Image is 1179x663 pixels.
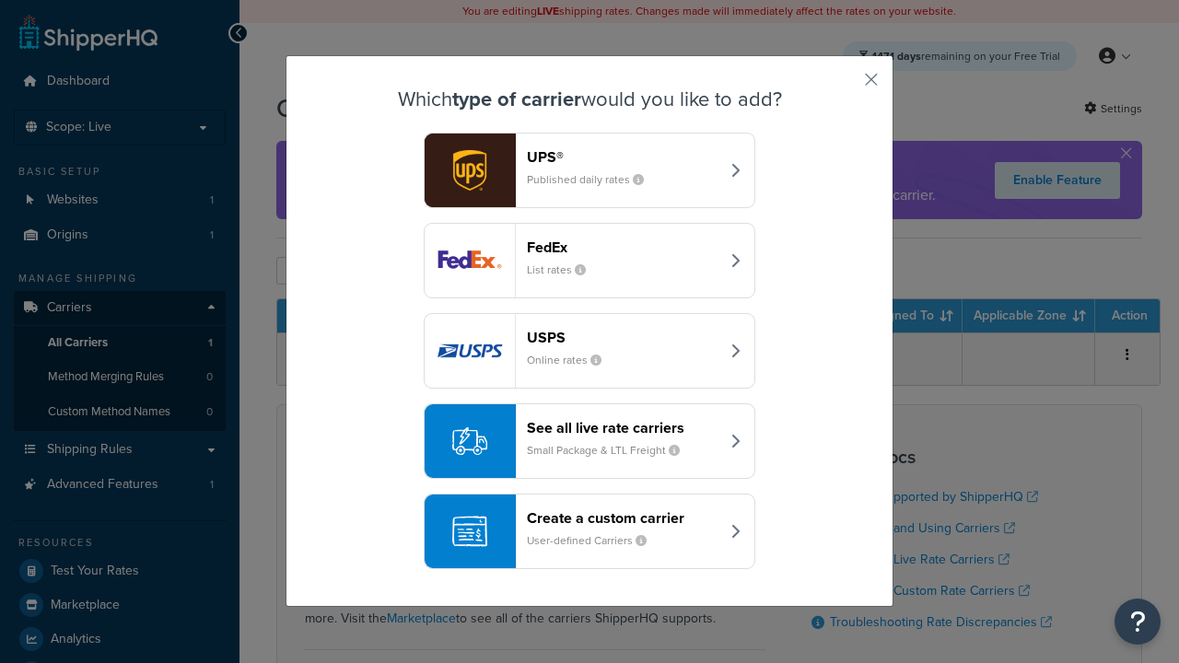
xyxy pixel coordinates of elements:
header: See all live rate carriers [527,419,719,436]
header: UPS® [527,148,719,166]
button: Create a custom carrierUser-defined Carriers [424,494,755,569]
button: fedEx logoFedExList rates [424,223,755,298]
img: usps logo [425,314,515,388]
small: Online rates [527,352,616,368]
header: USPS [527,329,719,346]
button: Open Resource Center [1115,599,1161,645]
small: Published daily rates [527,171,659,188]
h3: Which would you like to add? [333,88,846,110]
button: ups logoUPS®Published daily rates [424,133,755,208]
img: ups logo [425,134,515,207]
img: fedEx logo [425,224,515,297]
small: List rates [527,262,601,278]
strong: type of carrier [452,84,581,114]
small: User-defined Carriers [527,532,661,549]
img: icon-carrier-liverate-becf4550.svg [452,424,487,459]
img: icon-carrier-custom-c93b8a24.svg [452,514,487,549]
button: See all live rate carriersSmall Package & LTL Freight [424,403,755,479]
button: usps logoUSPSOnline rates [424,313,755,389]
header: FedEx [527,238,719,256]
small: Small Package & LTL Freight [527,442,695,459]
header: Create a custom carrier [527,509,719,527]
